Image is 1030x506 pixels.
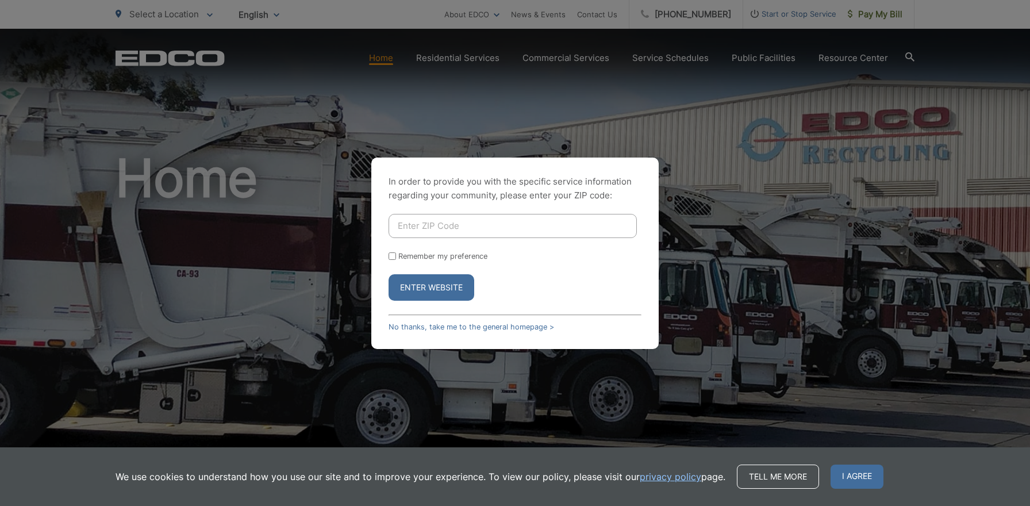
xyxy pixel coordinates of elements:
label: Remember my preference [398,252,487,260]
span: I agree [831,465,883,489]
a: privacy policy [640,470,701,484]
a: Tell me more [737,465,819,489]
button: Enter Website [389,274,474,301]
p: We use cookies to understand how you use our site and to improve your experience. To view our pol... [116,470,725,484]
a: No thanks, take me to the general homepage > [389,323,554,331]
input: Enter ZIP Code [389,214,637,238]
p: In order to provide you with the specific service information regarding your community, please en... [389,175,641,202]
